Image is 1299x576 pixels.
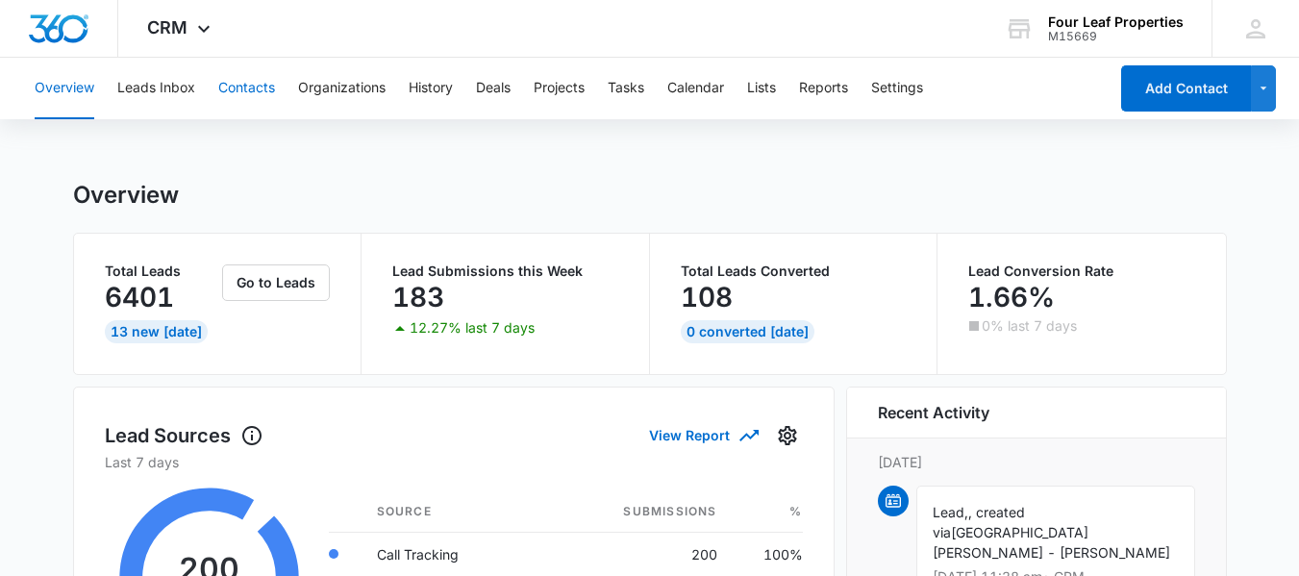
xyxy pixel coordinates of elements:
[574,491,733,533] th: Submissions
[681,320,814,343] div: 0 Converted [DATE]
[968,264,1195,278] p: Lead Conversion Rate
[105,264,219,278] p: Total Leads
[409,58,453,119] button: History
[799,58,848,119] button: Reports
[147,17,187,38] span: CRM
[362,491,574,533] th: Source
[35,58,94,119] button: Overview
[222,264,330,301] button: Go to Leads
[608,58,644,119] button: Tasks
[681,264,907,278] p: Total Leads Converted
[1121,65,1251,112] button: Add Contact
[105,452,803,472] p: Last 7 days
[117,58,195,119] button: Leads Inbox
[871,58,923,119] button: Settings
[362,532,574,576] td: Call Tracking
[298,58,386,119] button: Organizations
[476,58,511,119] button: Deals
[968,282,1055,313] p: 1.66%
[392,282,444,313] p: 183
[982,319,1077,333] p: 0% last 7 days
[933,504,968,520] span: Lead,
[733,532,803,576] td: 100%
[878,452,1195,472] p: [DATE]
[574,532,733,576] td: 200
[681,282,733,313] p: 108
[878,401,989,424] h6: Recent Activity
[1048,14,1184,30] div: account name
[105,421,263,450] h1: Lead Sources
[933,504,1025,540] span: , created via
[933,524,1170,561] span: [GEOGRAPHIC_DATA][PERSON_NAME] - [PERSON_NAME]
[733,491,803,533] th: %
[772,420,803,451] button: Settings
[218,58,275,119] button: Contacts
[649,418,757,452] button: View Report
[222,274,330,290] a: Go to Leads
[105,320,208,343] div: 13 New [DATE]
[667,58,724,119] button: Calendar
[1048,30,1184,43] div: account id
[105,282,174,313] p: 6401
[534,58,585,119] button: Projects
[410,321,535,335] p: 12.27% last 7 days
[747,58,776,119] button: Lists
[73,181,179,210] h1: Overview
[392,264,618,278] p: Lead Submissions this Week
